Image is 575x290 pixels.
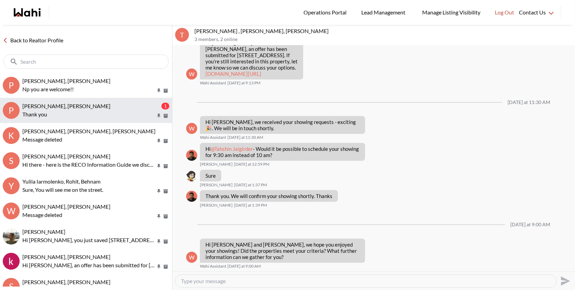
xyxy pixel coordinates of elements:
[22,110,156,118] p: Thank you
[3,77,20,94] div: P
[162,163,169,169] button: Archive
[156,188,162,194] button: Pin
[22,85,156,93] p: Np you are welcome!!
[186,170,197,182] img: T
[156,264,162,270] button: Pin
[162,113,169,119] button: Archive
[234,203,267,208] time: 2025-10-03T17:39:40.247Z
[234,162,269,167] time: 2025-10-03T16:59:43.489Z
[162,88,169,94] button: Archive
[510,222,550,228] div: [DATE] at 9:00 AM
[200,182,233,188] span: [PERSON_NAME]
[14,8,41,17] a: Wahi homepage
[194,28,572,34] p: [PERSON_NAME] , [PERSON_NAME], [PERSON_NAME]
[3,228,20,245] img: Y
[156,88,162,94] button: Pin
[162,264,169,270] button: Archive
[175,28,189,42] div: T
[211,146,253,152] span: @Tahshin Jaigirder
[161,103,169,110] div: 1
[186,69,197,80] div: W
[3,102,20,119] div: P
[3,152,20,169] div: S
[3,177,20,194] div: Y
[3,253,20,270] div: khalid Alvi, Behnam
[200,80,226,86] span: Wahi Assistant
[205,173,216,179] p: Sure
[186,123,197,134] div: W
[227,135,263,140] time: 2025-10-03T15:30:03.710Z
[3,253,20,270] img: k
[186,150,197,161] img: F
[22,160,156,169] p: Hi there - here is the RECO Information Guide we discussed, you can also find it in the email we ...
[186,170,197,182] div: Tahshin Jaigirder
[205,119,360,131] p: Hi [PERSON_NAME], we received your showing requests - exciting . We will be in touch shortly.
[200,263,226,269] span: Wahi Assistant
[200,203,233,208] span: [PERSON_NAME]
[22,153,110,159] span: [PERSON_NAME], [PERSON_NAME]
[205,241,360,260] p: Hi [PERSON_NAME] and [PERSON_NAME], we hope you enjoyed your showings! Did the properties meet yo...
[361,8,408,17] span: Lead Management
[22,211,169,219] div: Message deleted
[205,71,261,77] a: [DOMAIN_NAME][URL]
[227,263,261,269] time: 2025-10-06T13:00:22.184Z
[186,191,197,202] div: Faraz Azam
[162,138,169,144] button: Archive
[3,203,20,219] div: W
[156,163,162,169] button: Pin
[200,135,226,140] span: Wahi Assistant
[22,236,156,244] p: Hi [PERSON_NAME], you just saved [STREET_ADDRESS]. Would you like to book a showing or receive mo...
[205,193,332,199] p: Thank you. We will confirm your showing shortly. Thanks
[186,252,197,263] div: W
[205,125,212,131] span: 🎉
[186,150,197,161] div: Faraz Azam
[194,37,572,42] p: 3 members , 2 online
[22,279,110,285] span: [PERSON_NAME], [PERSON_NAME]
[22,103,110,109] span: [PERSON_NAME], [PERSON_NAME]
[162,214,169,219] button: Archive
[181,278,551,284] textarea: Type your message
[3,127,20,144] div: K
[205,146,360,158] p: Hi - Would it be possible to schedule your showing for 9:30 am instead of 10 am?
[20,58,153,65] input: Search
[227,80,260,86] time: 2025-10-03T01:13:22.620Z
[234,182,267,188] time: 2025-10-03T17:37:25.308Z
[3,228,20,245] div: Yuliia Iarmolenko, Behnam
[22,77,110,84] span: [PERSON_NAME], [PERSON_NAME]
[162,239,169,245] button: Archive
[156,239,162,245] button: Pin
[156,214,162,219] button: Pin
[156,113,162,119] button: Pin
[22,261,156,269] p: Hi [PERSON_NAME], an offer has been submitted for [STREET_ADDRESS]. If you’re still interested in...
[162,188,169,194] button: Archive
[22,135,169,144] div: Message deleted
[508,100,550,105] div: [DATE] at 11:30 AM
[557,273,572,289] button: Send
[495,8,514,17] span: Log Out
[22,186,156,194] p: Sure, You will see me on the street.
[420,8,482,17] span: Manage Listing Visibility
[22,253,110,260] span: [PERSON_NAME], [PERSON_NAME]
[200,162,233,167] span: [PERSON_NAME]
[22,228,65,235] span: [PERSON_NAME]
[205,40,298,77] p: Hi [PERSON_NAME] and [PERSON_NAME], an offer has been submitted for [STREET_ADDRESS]. If you’re s...
[22,203,110,210] span: [PERSON_NAME], [PERSON_NAME]
[186,191,197,202] img: F
[304,8,349,17] span: Operations Portal
[156,138,162,144] button: Pin
[22,178,100,185] span: Yuliia Iarmolenko, Rohit, Behnam
[22,128,156,134] span: [PERSON_NAME], [PERSON_NAME], [PERSON_NAME]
